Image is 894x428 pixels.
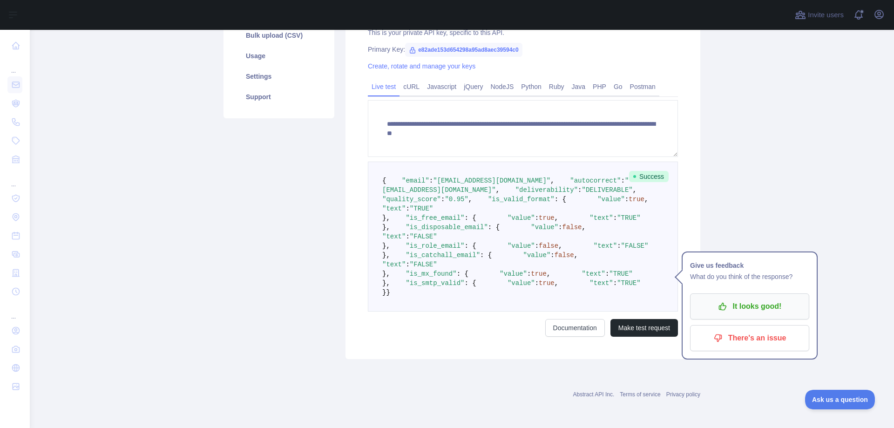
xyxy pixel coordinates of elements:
span: "text" [582,270,605,278]
span: "FALSE" [621,242,649,250]
div: ... [7,302,22,320]
span: "TRUE" [609,270,632,278]
span: "DELIVERABLE" [582,186,632,194]
a: Settings [235,66,323,87]
p: What do you think of the response? [690,271,809,282]
a: Postman [626,79,659,94]
a: cURL [400,79,423,94]
span: false [562,224,582,231]
span: "is_mx_found" [406,270,456,278]
span: "is_smtp_valid" [406,279,464,287]
iframe: Toggle Customer Support [805,390,875,409]
span: Success [629,171,669,182]
div: ... [7,170,22,188]
span: } [386,289,390,296]
span: }, [382,270,390,278]
h1: Give us feedback [690,260,809,271]
span: "value" [531,224,558,231]
span: : { [464,242,476,250]
p: There's an issue [697,330,802,346]
span: : [625,196,629,203]
span: : { [464,279,476,287]
span: "text" [594,242,617,250]
a: Terms of service [620,391,660,398]
span: "value" [508,242,535,250]
span: , [644,196,648,203]
a: jQuery [460,79,487,94]
span: : [406,261,409,268]
span: "FALSE" [410,261,437,268]
span: false [539,242,558,250]
a: Javascript [423,79,460,94]
span: "quality_score" [382,196,441,203]
span: "TRUE" [410,205,433,212]
a: Live test [368,79,400,94]
span: : [605,270,609,278]
a: Ruby [545,79,568,94]
span: }, [382,279,390,287]
button: Make test request [610,319,678,337]
span: , [555,214,558,222]
p: It looks good! [697,299,802,314]
span: : [535,279,539,287]
span: , [496,186,500,194]
span: "deliverability" [515,186,578,194]
span: "text" [382,233,406,240]
span: true [539,214,555,222]
div: This is your private API key, specific to this API. [368,28,678,37]
button: Invite users [793,7,846,22]
span: "value" [508,279,535,287]
a: Go [610,79,626,94]
span: , [633,186,637,194]
span: e82ade153d654298a95ad8aec39594c0 [405,43,522,57]
span: "TRUE" [617,279,640,287]
span: "autocorrect" [570,177,621,184]
a: Documentation [545,319,605,337]
span: : { [555,196,566,203]
span: Invite users [808,10,844,20]
span: : [527,270,531,278]
button: There's an issue [690,325,809,351]
a: Bulk upload (CSV) [235,25,323,46]
span: , [574,251,578,259]
span: "value" [508,214,535,222]
span: : [535,214,539,222]
span: true [539,279,555,287]
span: "is_valid_format" [488,196,555,203]
span: "text" [382,261,406,268]
span: }, [382,251,390,259]
span: "TRUE" [617,214,640,222]
span: , [468,196,472,203]
span: , [547,270,550,278]
span: } [382,289,386,296]
span: : [535,242,539,250]
span: "value" [500,270,527,278]
span: "FALSE" [410,233,437,240]
span: : [550,251,554,259]
span: : [613,214,617,222]
span: "is_role_email" [406,242,464,250]
a: Java [568,79,589,94]
span: "value" [523,251,551,259]
span: : [429,177,433,184]
span: "is_disposable_email" [406,224,488,231]
a: Python [517,79,545,94]
div: ... [7,56,22,75]
span: , [582,224,586,231]
span: , [550,177,554,184]
span: "0.95" [445,196,468,203]
a: NodeJS [487,79,517,94]
span: : [621,177,625,184]
a: Abstract API Inc. [573,391,615,398]
span: : { [457,270,468,278]
span: : [617,242,621,250]
span: "email" [402,177,429,184]
span: , [558,242,562,250]
span: }, [382,214,390,222]
span: true [531,270,547,278]
span: "value" [597,196,625,203]
span: : [578,186,582,194]
span: : [406,233,409,240]
span: "[EMAIL_ADDRESS][DOMAIN_NAME]" [433,177,550,184]
span: : [441,196,445,203]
